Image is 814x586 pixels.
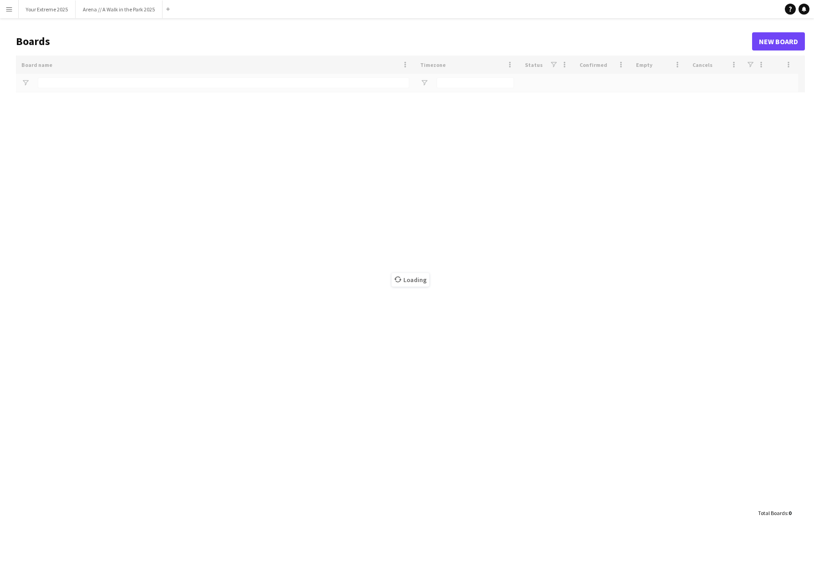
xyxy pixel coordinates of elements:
[752,32,805,51] a: New Board
[758,504,791,522] div: :
[758,510,787,516] span: Total Boards
[789,510,791,516] span: 0
[76,0,163,18] button: Arena // A Walk in the Park 2025
[392,273,429,287] span: Loading
[16,35,752,48] h1: Boards
[19,0,76,18] button: Your Extreme 2025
